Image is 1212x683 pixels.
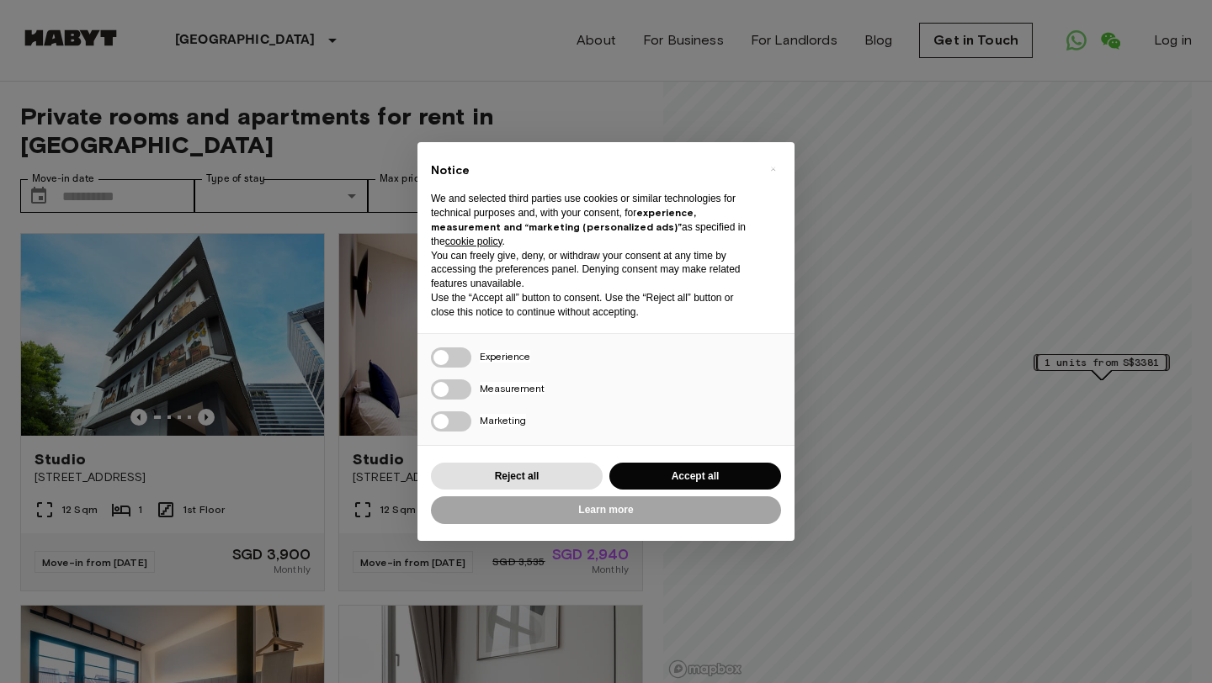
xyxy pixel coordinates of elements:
[770,159,776,179] span: ×
[431,249,754,291] p: You can freely give, deny, or withdraw your consent at any time by accessing the preferences pane...
[480,414,526,426] span: Marketing
[480,382,545,394] span: Measurement
[759,156,786,183] button: Close this notice
[431,206,696,233] strong: experience, measurement and “marketing (personalized ads)”
[480,350,530,363] span: Experience
[445,236,502,247] a: cookie policy
[609,463,781,490] button: Accept all
[431,192,754,248] p: We and selected third parties use cookies or similar technologies for technical purposes and, wit...
[431,162,754,179] h2: Notice
[431,463,603,490] button: Reject all
[431,291,754,320] p: Use the “Accept all” button to consent. Use the “Reject all” button or close this notice to conti...
[431,496,781,524] button: Learn more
